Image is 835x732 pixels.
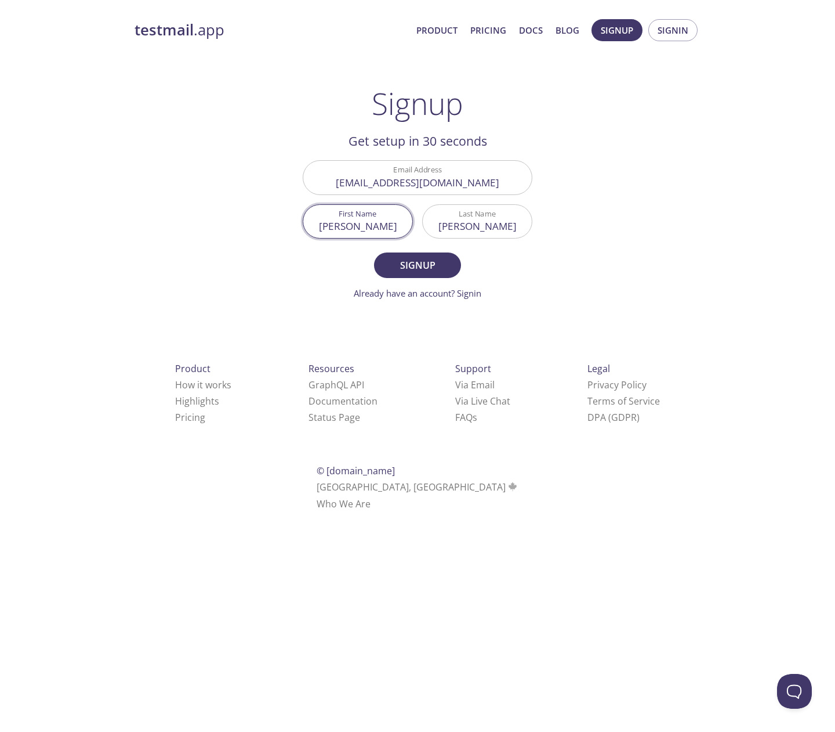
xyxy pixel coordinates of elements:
a: testmail.app [135,20,407,40]
span: s [473,411,477,424]
h1: Signup [372,86,463,121]
span: Signin [658,23,688,38]
a: Who We Are [317,497,371,510]
a: FAQ [455,411,477,424]
span: © [DOMAIN_NAME] [317,464,395,477]
span: Signup [387,257,448,273]
a: Documentation [308,395,377,408]
button: Signin [648,19,698,41]
button: Signup [374,253,461,278]
a: Highlights [175,395,219,408]
a: DPA (GDPR) [587,411,640,424]
span: Signup [601,23,633,38]
span: [GEOGRAPHIC_DATA], [GEOGRAPHIC_DATA] [317,481,519,493]
span: Support [455,362,491,375]
a: Product [416,23,458,38]
a: Pricing [175,411,205,424]
a: Via Live Chat [455,395,510,408]
button: Signup [591,19,642,41]
span: Product [175,362,210,375]
strong: testmail [135,20,194,40]
iframe: Help Scout Beacon - Open [777,674,812,709]
a: Already have an account? Signin [354,287,481,299]
a: GraphQL API [308,378,364,391]
a: Via Email [455,378,495,391]
a: Docs [519,23,543,38]
a: How it works [175,378,231,391]
h2: Get setup in 30 seconds [303,131,532,151]
span: Resources [308,362,354,375]
a: Status Page [308,411,360,424]
a: Blog [556,23,579,38]
a: Privacy Policy [587,378,647,391]
span: Legal [587,362,610,375]
a: Terms of Service [587,395,660,408]
a: Pricing [470,23,506,38]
